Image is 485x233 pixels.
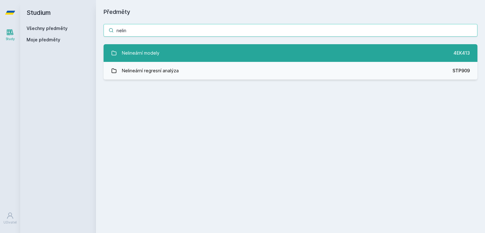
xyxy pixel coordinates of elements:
div: Nelineární regresní analýza [122,64,179,77]
a: Nelineární regresní analýza STP909 [104,62,477,80]
a: Nelineární modely 4EK413 [104,44,477,62]
div: Nelineární modely [122,47,159,59]
div: 4EK413 [453,50,470,56]
span: Moje předměty [27,37,60,43]
a: Uživatel [1,209,19,228]
div: Study [6,37,15,41]
div: Uživatel [3,220,17,225]
input: Název nebo ident předmětu… [104,24,477,37]
a: Všechny předměty [27,26,68,31]
a: Study [1,25,19,45]
div: STP909 [452,68,470,74]
h1: Předměty [104,8,477,16]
